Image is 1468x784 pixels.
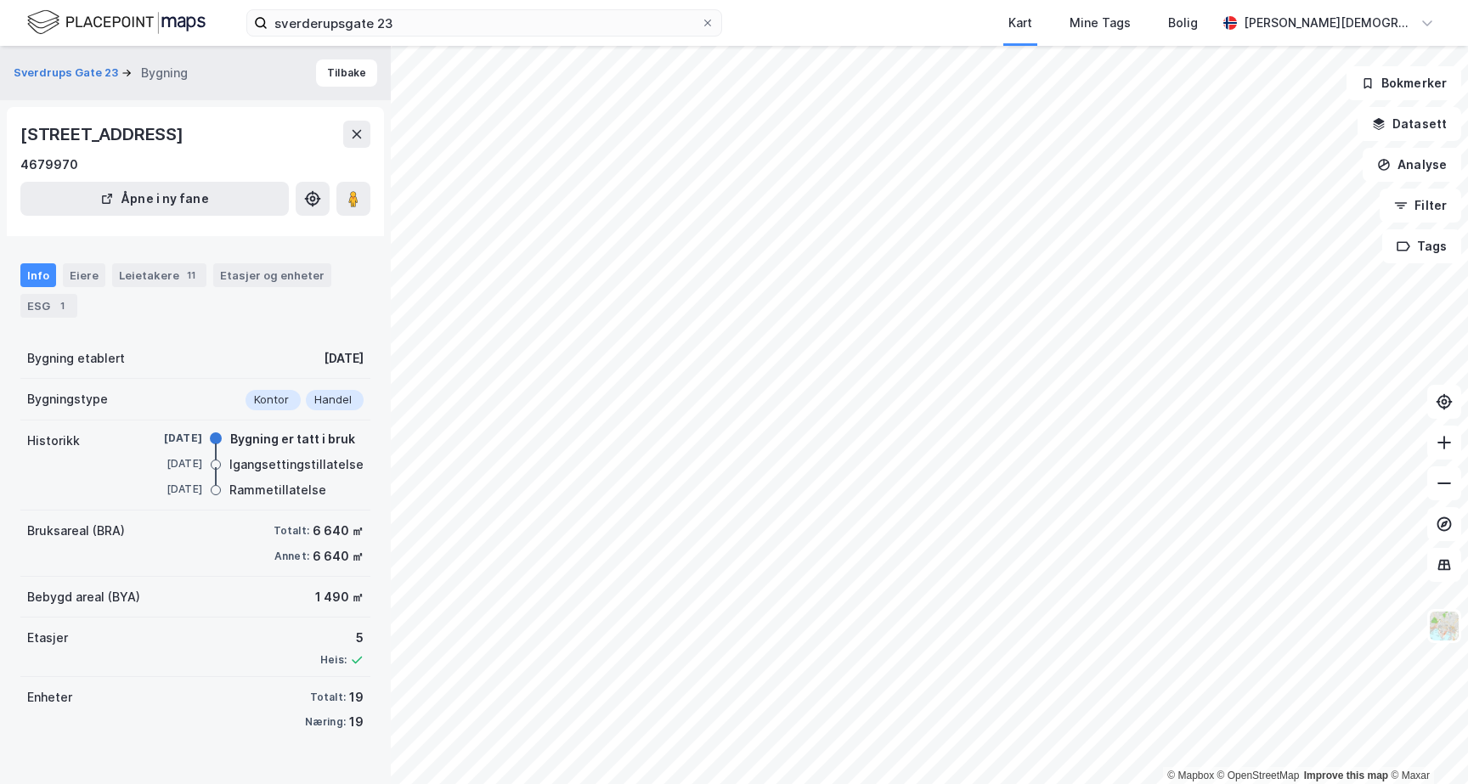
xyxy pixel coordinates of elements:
button: Sverdrups Gate 23 [14,65,121,82]
div: Bygningstype [27,389,108,409]
input: Søk på adresse, matrikkel, gårdeiere, leietakere eller personer [268,10,701,36]
button: Bokmerker [1347,66,1461,100]
a: OpenStreetMap [1217,770,1300,781]
div: Eiere [63,263,105,287]
div: Igangsettingstillatelse [229,454,364,475]
button: Tags [1382,229,1461,263]
a: Improve this map [1304,770,1388,781]
iframe: Chat Widget [1383,702,1468,784]
div: [PERSON_NAME][DEMOGRAPHIC_DATA] [1244,13,1414,33]
div: ESG [20,294,77,318]
div: 4679970 [20,155,78,175]
div: 1 [54,297,71,314]
div: 6 640 ㎡ [313,521,364,541]
div: [STREET_ADDRESS] [20,121,187,148]
div: Heis: [320,653,347,667]
div: Rammetillatelse [229,480,326,500]
div: [DATE] [324,348,364,369]
div: Totalt: [310,691,346,704]
button: Åpne i ny fane [20,182,289,216]
div: Bebygd areal (BYA) [27,587,140,607]
div: Etasjer [27,628,68,648]
div: Annet: [274,550,309,563]
img: logo.f888ab2527a4732fd821a326f86c7f29.svg [27,8,206,37]
div: 19 [349,712,364,732]
div: Enheter [27,687,72,708]
div: Mine Tags [1070,13,1131,33]
div: Bygning er tatt i bruk [230,429,355,449]
button: Tilbake [316,59,377,87]
div: 19 [349,687,364,708]
div: Historikk [27,431,80,451]
div: Kart [1008,13,1032,33]
button: Filter [1380,189,1461,223]
div: Leietakere [112,263,206,287]
div: 11 [183,267,200,284]
div: 6 640 ㎡ [313,546,364,567]
div: Info [20,263,56,287]
div: Næring: [305,715,346,729]
div: Bygning etablert [27,348,125,369]
div: Kontrollprogram for chat [1383,702,1468,784]
div: [DATE] [134,431,202,446]
div: Bygning [141,63,188,83]
button: Analyse [1363,148,1461,182]
img: Z [1428,610,1460,642]
div: Etasjer og enheter [220,268,325,283]
button: Datasett [1358,107,1461,141]
a: Mapbox [1167,770,1214,781]
div: [DATE] [134,456,202,471]
div: [DATE] [134,482,202,497]
div: 1 490 ㎡ [315,587,364,607]
div: 5 [320,628,364,648]
div: Totalt: [274,524,309,538]
div: Bolig [1168,13,1198,33]
div: Bruksareal (BRA) [27,521,125,541]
